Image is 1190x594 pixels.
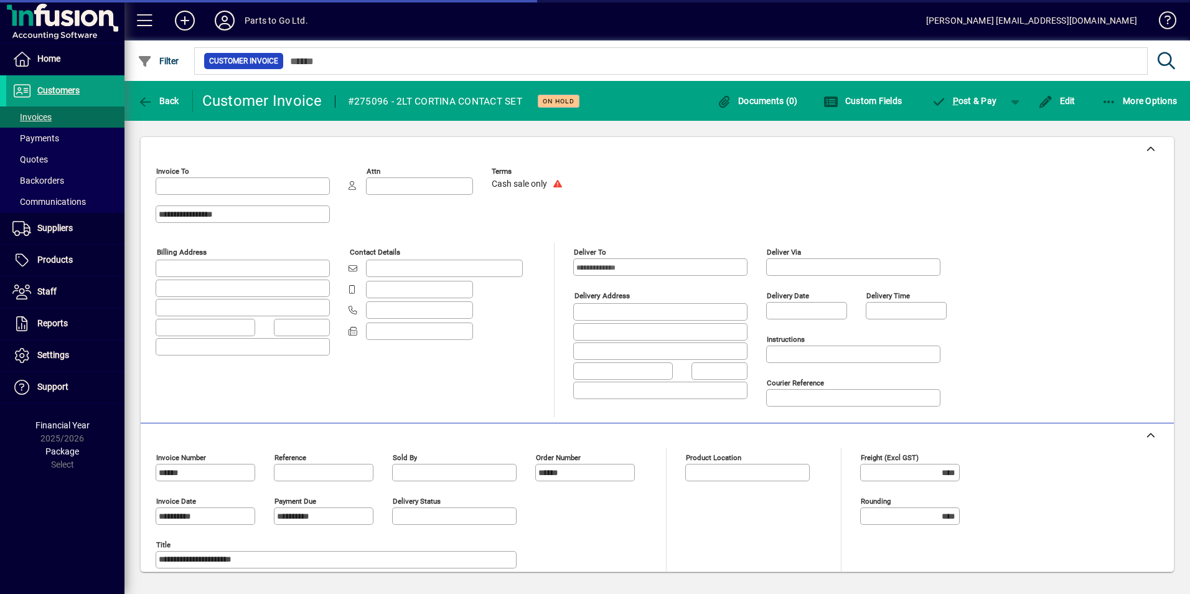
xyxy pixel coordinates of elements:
[37,318,68,328] span: Reports
[6,191,124,212] a: Communications
[156,497,196,506] mat-label: Invoice date
[134,50,182,72] button: Filter
[492,167,566,176] span: Terms
[926,11,1137,31] div: [PERSON_NAME] [EMAIL_ADDRESS][DOMAIN_NAME]
[138,96,179,106] span: Back
[393,453,417,462] mat-label: Sold by
[953,96,958,106] span: P
[202,91,322,111] div: Customer Invoice
[931,96,996,106] span: ost & Pay
[393,497,441,506] mat-label: Delivery status
[6,106,124,128] a: Invoices
[767,379,824,387] mat-label: Courier Reference
[37,85,80,95] span: Customers
[37,223,73,233] span: Suppliers
[37,350,69,360] span: Settings
[35,420,90,430] span: Financial Year
[823,96,902,106] span: Custom Fields
[925,90,1003,112] button: Post & Pay
[37,286,57,296] span: Staff
[138,56,179,66] span: Filter
[6,340,124,371] a: Settings
[6,276,124,308] a: Staff
[861,497,891,506] mat-label: Rounding
[156,540,171,549] mat-label: Title
[1035,90,1079,112] button: Edit
[1099,90,1181,112] button: More Options
[543,97,574,105] span: On hold
[1038,96,1075,106] span: Edit
[6,128,124,149] a: Payments
[348,92,522,111] div: #275096 - 2LT CORTINA CONTACT SET
[6,245,124,276] a: Products
[6,170,124,191] a: Backorders
[6,149,124,170] a: Quotes
[156,167,189,176] mat-label: Invoice To
[165,9,205,32] button: Add
[714,90,801,112] button: Documents (0)
[124,90,193,112] app-page-header-button: Back
[245,11,308,31] div: Parts to Go Ltd.
[767,335,805,344] mat-label: Instructions
[37,54,60,64] span: Home
[367,167,380,176] mat-label: Attn
[12,197,86,207] span: Communications
[820,90,905,112] button: Custom Fields
[6,308,124,339] a: Reports
[156,453,206,462] mat-label: Invoice number
[1150,2,1174,43] a: Knowledge Base
[717,96,798,106] span: Documents (0)
[45,446,79,456] span: Package
[274,453,306,462] mat-label: Reference
[12,112,52,122] span: Invoices
[37,382,68,392] span: Support
[1102,96,1178,106] span: More Options
[861,453,919,462] mat-label: Freight (excl GST)
[12,154,48,164] span: Quotes
[209,55,278,67] span: Customer Invoice
[536,453,581,462] mat-label: Order number
[6,372,124,403] a: Support
[574,248,606,257] mat-label: Deliver To
[767,291,809,300] mat-label: Delivery date
[274,497,316,506] mat-label: Payment due
[686,453,741,462] mat-label: Product location
[866,291,910,300] mat-label: Delivery time
[205,9,245,32] button: Profile
[492,179,547,189] span: Cash sale only
[12,176,64,186] span: Backorders
[6,213,124,244] a: Suppliers
[12,133,59,143] span: Payments
[6,44,124,75] a: Home
[37,255,73,265] span: Products
[767,248,801,257] mat-label: Deliver via
[134,90,182,112] button: Back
